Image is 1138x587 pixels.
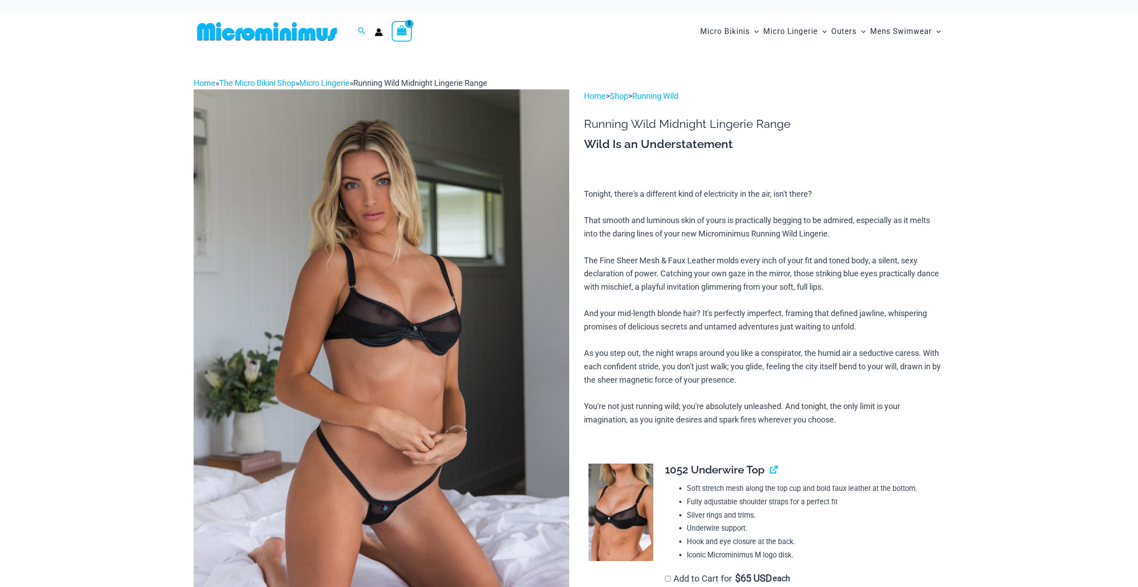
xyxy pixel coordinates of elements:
li: Soft stretch mesh along the top cup and bold faux leather at the bottom. [687,482,937,495]
nav: Site Navigation [697,17,945,46]
span: Outers [831,20,857,43]
span: » » » [194,78,487,88]
a: Micro BikinisMenu ToggleMenu Toggle [698,18,761,45]
span: $ [735,573,740,584]
span: 65 USD [735,574,772,583]
span: Menu Toggle [857,20,866,43]
a: Home [584,91,606,101]
label: Add to Cart for [665,573,790,584]
span: each [773,574,790,583]
span: Menu Toggle [750,20,759,43]
a: Micro Lingerie [299,78,350,88]
span: Running Wild Midnight Lingerie Range [353,78,487,88]
li: Underwire support. [687,522,937,535]
img: MM SHOP LOGO FLAT [194,21,341,42]
li: Iconic Microminimus M logo disk. [687,549,937,562]
a: OutersMenu ToggleMenu Toggle [829,18,868,45]
a: Home [194,78,216,88]
input: Add to Cart for$65 USD each [665,576,671,582]
p: Tonight, there's a different kind of electricity in the air, isn't there? That smooth and luminou... [584,187,944,427]
span: Micro Bikinis [700,20,750,43]
a: Search icon link [358,26,366,37]
a: Shop [610,91,628,101]
span: Menu Toggle [932,20,941,43]
h3: Wild Is an Understatement [584,137,944,152]
span: Micro Lingerie [763,20,818,43]
li: Hook and eye closure at the back. [687,535,937,549]
span: Mens Swimwear [870,20,932,43]
li: Silver rings and trims. [687,509,937,522]
p: > > [584,89,944,103]
a: Account icon link [375,28,383,36]
a: The Micro Bikini Shop [219,78,296,88]
a: Mens SwimwearMenu ToggleMenu Toggle [868,18,943,45]
a: View Shopping Cart, 5 items [392,21,412,42]
li: Fully adjustable shoulder straps for a perfect fit [687,495,937,509]
img: Running Wild Midnight 1052 Top [588,464,653,561]
span: Menu Toggle [818,20,827,43]
h1: Running Wild Midnight Lingerie Range [584,117,944,131]
a: Running Wild [632,91,678,101]
a: Micro LingerieMenu ToggleMenu Toggle [761,18,829,45]
span: 1052 Underwire Top [665,463,765,476]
